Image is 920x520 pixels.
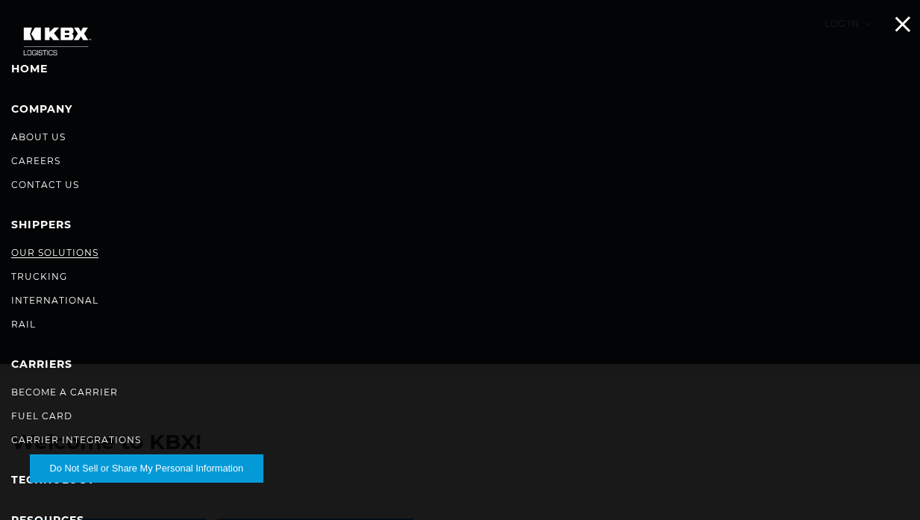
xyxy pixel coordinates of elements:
[11,473,95,486] a: Technology
[11,386,118,398] a: Become a Carrier
[11,218,72,231] a: SHIPPERS
[11,155,60,166] a: Careers
[11,179,79,190] a: Contact Us
[11,15,101,68] img: kbx logo
[11,357,72,371] a: Carriers
[11,410,72,422] a: Fuel Card
[11,131,66,142] a: About Us
[11,434,141,445] a: Carrier Integrations
[11,319,36,330] a: RAIL
[11,271,67,282] a: Trucking
[11,247,98,258] a: Our Solutions
[30,454,263,483] button: Do Not Sell or Share My Personal Information
[11,295,98,306] a: International
[11,102,72,116] a: Company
